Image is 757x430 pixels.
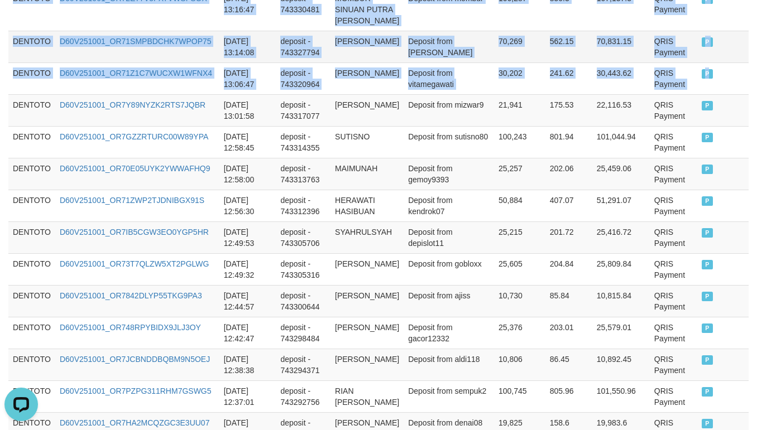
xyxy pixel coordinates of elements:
[592,221,650,253] td: 25,416.72
[650,62,697,94] td: QRIS Payment
[404,380,494,412] td: Deposit from sempuk2
[545,380,592,412] td: 805.96
[8,317,55,349] td: DENTOTO
[8,31,55,62] td: DENTOTO
[494,285,545,317] td: 10,730
[592,317,650,349] td: 25,579.01
[702,387,713,397] span: PAID
[8,349,55,380] td: DENTOTO
[330,380,404,412] td: RIAN [PERSON_NAME]
[545,317,592,349] td: 203.01
[219,380,276,412] td: [DATE] 12:37:01
[404,31,494,62] td: Deposit from [PERSON_NAME]
[330,62,404,94] td: [PERSON_NAME]
[404,158,494,190] td: Deposit from gemoy9393
[702,37,713,47] span: PAID
[330,158,404,190] td: MAIMUNAH
[60,291,202,300] a: D60V251001_OR7842DLYP55TKG9PA3
[8,62,55,94] td: DENTOTO
[592,253,650,285] td: 25,809.84
[8,158,55,190] td: DENTOTO
[219,62,276,94] td: [DATE] 13:06:47
[276,253,330,285] td: deposit - 743305316
[330,94,404,126] td: [PERSON_NAME]
[276,158,330,190] td: deposit - 743313763
[592,62,650,94] td: 30,443.62
[404,317,494,349] td: Deposit from gacor12332
[545,94,592,126] td: 175.53
[60,259,209,268] a: D60V251001_OR73T7QLZW5XT2PGLWG
[650,253,697,285] td: QRIS Payment
[219,190,276,221] td: [DATE] 12:56:30
[702,228,713,238] span: PAID
[276,349,330,380] td: deposit - 743294371
[276,94,330,126] td: deposit - 743317077
[545,253,592,285] td: 204.84
[330,285,404,317] td: [PERSON_NAME]
[404,285,494,317] td: Deposit from ajiss
[8,285,55,317] td: DENTOTO
[60,196,204,205] a: D60V251001_OR71ZWP2TJDNIBGX91S
[276,190,330,221] td: deposit - 743312396
[276,31,330,62] td: deposit - 743327794
[60,228,209,236] a: D60V251001_OR7IB5CGW3EO0YGP5HR
[330,349,404,380] td: [PERSON_NAME]
[404,62,494,94] td: Deposit from vitamegawati
[60,100,205,109] a: D60V251001_OR7Y89NYZK2RTS7JQBR
[592,31,650,62] td: 70,831.15
[60,69,212,78] a: D60V251001_OR71Z1C7WUCXW1WFNX4
[219,158,276,190] td: [DATE] 12:58:00
[60,323,201,332] a: D60V251001_OR748RPYBIDX9JLJ3OY
[8,94,55,126] td: DENTOTO
[702,292,713,301] span: PAID
[545,190,592,221] td: 407.07
[650,190,697,221] td: QRIS Payment
[702,419,713,428] span: PAID
[494,94,545,126] td: 21,941
[219,253,276,285] td: [DATE] 12:49:32
[330,317,404,349] td: [PERSON_NAME]
[330,253,404,285] td: [PERSON_NAME]
[494,158,545,190] td: 25,257
[592,285,650,317] td: 10,815.84
[276,285,330,317] td: deposit - 743300644
[60,386,212,395] a: D60V251001_OR7PZPG311RHM7GSWG5
[219,94,276,126] td: [DATE] 13:01:58
[702,355,713,365] span: PAID
[494,31,545,62] td: 70,269
[8,380,55,412] td: DENTOTO
[494,126,545,158] td: 100,243
[276,317,330,349] td: deposit - 743298484
[330,31,404,62] td: [PERSON_NAME]
[276,62,330,94] td: deposit - 743320964
[702,133,713,142] span: PAID
[276,221,330,253] td: deposit - 743305706
[404,126,494,158] td: Deposit from sutisno80
[592,380,650,412] td: 101,550.96
[8,126,55,158] td: DENTOTO
[702,260,713,269] span: PAID
[60,355,210,364] a: D60V251001_OR7JCBNDDBQBM9N5OEJ
[702,101,713,110] span: PAID
[545,349,592,380] td: 86.45
[219,31,276,62] td: [DATE] 13:14:08
[494,190,545,221] td: 50,884
[330,126,404,158] td: SUTISNO
[592,126,650,158] td: 101,044.94
[650,285,697,317] td: QRIS Payment
[650,31,697,62] td: QRIS Payment
[276,380,330,412] td: deposit - 743292756
[4,4,38,38] button: Open LiveChat chat widget
[545,126,592,158] td: 801.94
[592,190,650,221] td: 51,291.07
[494,62,545,94] td: 30,202
[650,317,697,349] td: QRIS Payment
[702,196,713,206] span: PAID
[702,165,713,174] span: PAID
[8,221,55,253] td: DENTOTO
[219,221,276,253] td: [DATE] 12:49:53
[650,349,697,380] td: QRIS Payment
[592,349,650,380] td: 10,892.45
[404,94,494,126] td: Deposit from mizwar9
[404,190,494,221] td: Deposit from kendrok07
